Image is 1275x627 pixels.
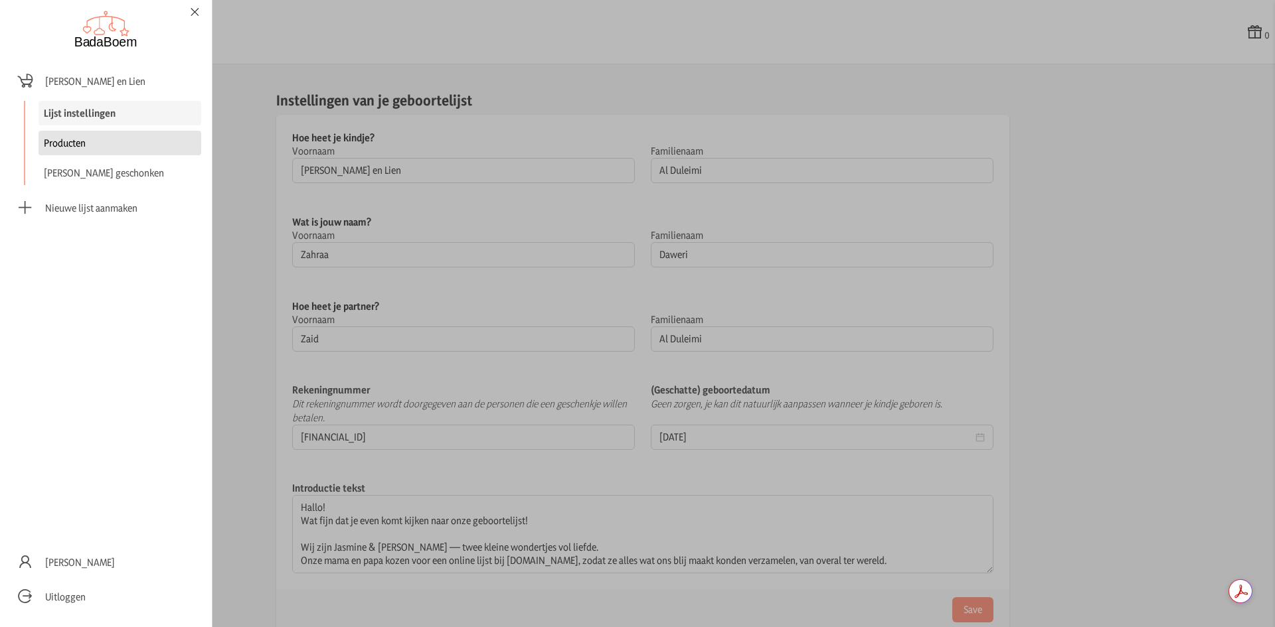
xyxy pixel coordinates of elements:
span: [PERSON_NAME] [45,555,115,569]
a: [PERSON_NAME] [11,547,201,577]
img: Badaboem [74,11,138,48]
span: [PERSON_NAME] en Lien [45,74,145,88]
a: [PERSON_NAME] en Lien [11,66,201,96]
span: Nieuwe lijst aanmaken [45,201,137,215]
a: [PERSON_NAME] geschonken [39,161,201,185]
a: Lijst instellingen [39,101,201,125]
a: Nieuwe lijst aanmaken [11,193,201,222]
span: Uitloggen [45,590,86,604]
a: Producten [39,131,201,155]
